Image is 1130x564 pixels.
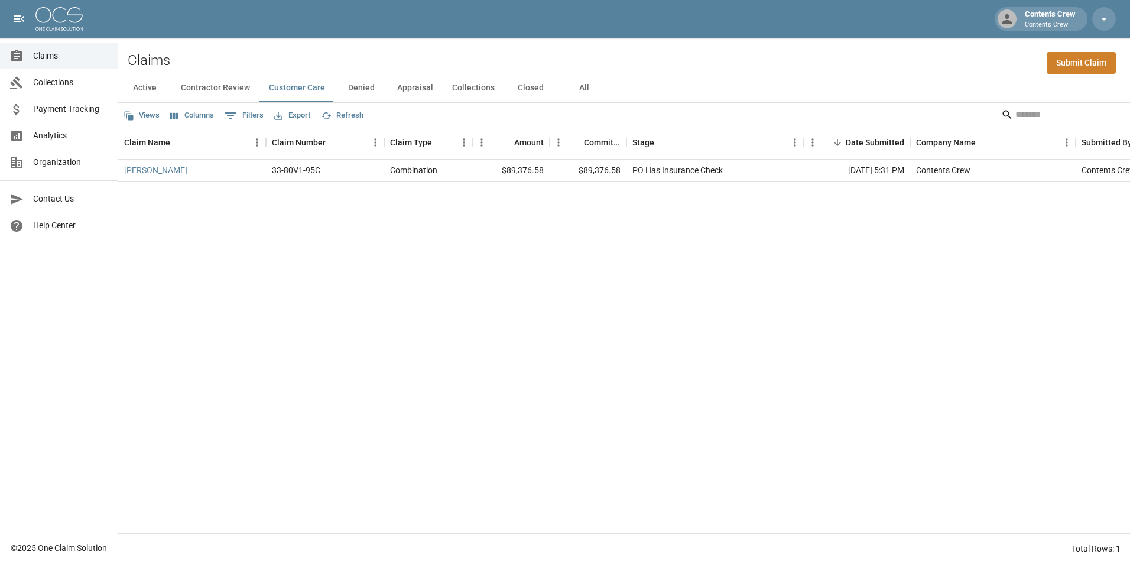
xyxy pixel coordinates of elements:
[121,106,163,125] button: Views
[432,134,449,151] button: Sort
[916,164,970,176] div: Contents Crew
[33,76,108,89] span: Collections
[567,134,584,151] button: Sort
[266,126,384,159] div: Claim Number
[390,164,437,176] div: Combination
[632,164,723,176] div: PO Has Insurance Check
[33,193,108,205] span: Contact Us
[128,52,170,69] h2: Claims
[550,160,626,182] div: $89,376.58
[1025,20,1076,30] p: Contents Crew
[33,129,108,142] span: Analytics
[318,106,366,125] button: Refresh
[118,126,266,159] div: Claim Name
[654,134,671,151] button: Sort
[910,126,1076,159] div: Company Name
[473,134,491,151] button: Menu
[846,126,904,159] div: Date Submitted
[272,164,320,176] div: 33-80V1-95C
[550,126,626,159] div: Committed Amount
[388,74,443,102] button: Appraisal
[1058,134,1076,151] button: Menu
[829,134,846,151] button: Sort
[326,134,342,151] button: Sort
[11,542,107,554] div: © 2025 One Claim Solution
[271,106,313,125] button: Export
[514,126,544,159] div: Amount
[626,126,804,159] div: Stage
[259,74,335,102] button: Customer Care
[1001,105,1128,127] div: Search
[171,74,259,102] button: Contractor Review
[804,160,910,182] div: [DATE] 5:31 PM
[916,126,976,159] div: Company Name
[390,126,432,159] div: Claim Type
[248,134,266,151] button: Menu
[170,134,187,151] button: Sort
[1020,8,1080,30] div: Contents Crew
[473,160,550,182] div: $89,376.58
[35,7,83,31] img: ocs-logo-white-transparent.png
[632,126,654,159] div: Stage
[222,106,267,125] button: Show filters
[384,126,473,159] div: Claim Type
[33,156,108,168] span: Organization
[584,126,621,159] div: Committed Amount
[272,126,326,159] div: Claim Number
[550,134,567,151] button: Menu
[33,50,108,62] span: Claims
[33,103,108,115] span: Payment Tracking
[804,126,910,159] div: Date Submitted
[33,219,108,232] span: Help Center
[167,106,217,125] button: Select columns
[786,134,804,151] button: Menu
[124,126,170,159] div: Claim Name
[118,74,171,102] button: Active
[498,134,514,151] button: Sort
[366,134,384,151] button: Menu
[124,164,187,176] a: [PERSON_NAME]
[335,74,388,102] button: Denied
[804,134,821,151] button: Menu
[443,74,504,102] button: Collections
[1071,543,1121,555] div: Total Rows: 1
[504,74,557,102] button: Closed
[1047,52,1116,74] a: Submit Claim
[7,7,31,31] button: open drawer
[118,74,1130,102] div: dynamic tabs
[455,134,473,151] button: Menu
[473,126,550,159] div: Amount
[976,134,992,151] button: Sort
[557,74,611,102] button: All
